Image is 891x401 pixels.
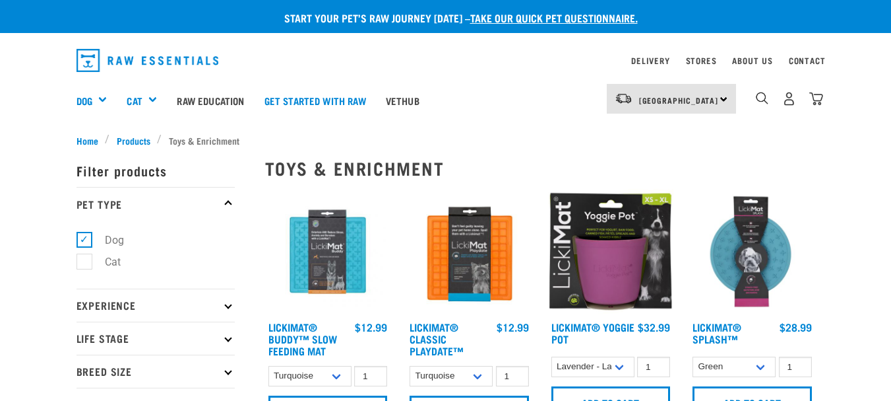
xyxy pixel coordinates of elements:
[77,133,98,147] span: Home
[686,58,717,63] a: Stores
[77,133,815,147] nav: breadcrumbs
[77,187,235,220] p: Pet Type
[809,92,823,106] img: home-icon@2x.png
[497,321,529,333] div: $12.99
[84,232,129,248] label: Dog
[84,254,126,270] label: Cat
[268,324,337,353] a: LickiMat® Buddy™ Slow Feeding Mat
[551,324,634,342] a: LickiMat® Yoggie Pot
[77,133,106,147] a: Home
[631,58,669,63] a: Delivery
[548,189,674,315] img: Yoggie pot packaging purple 2
[376,74,429,127] a: Vethub
[782,92,796,106] img: user.png
[77,355,235,388] p: Breed Size
[638,321,670,333] div: $32.99
[265,189,391,315] img: Buddy Turquoise
[66,44,826,77] nav: dropdown navigation
[406,189,532,315] img: LM Playdate Orange 570x570 crop top
[354,366,387,386] input: 1
[127,93,142,108] a: Cat
[692,324,741,342] a: LickiMat® Splash™
[265,158,815,178] h2: Toys & Enrichment
[77,322,235,355] p: Life Stage
[637,357,670,377] input: 1
[255,74,376,127] a: Get started with Raw
[780,321,812,333] div: $28.99
[789,58,826,63] a: Contact
[496,366,529,386] input: 1
[167,74,254,127] a: Raw Education
[355,321,387,333] div: $12.99
[615,92,632,104] img: van-moving.png
[77,289,235,322] p: Experience
[732,58,772,63] a: About Us
[77,49,219,72] img: Raw Essentials Logo
[470,15,638,20] a: take our quick pet questionnaire.
[756,92,768,104] img: home-icon-1@2x.png
[77,93,92,108] a: Dog
[77,154,235,187] p: Filter products
[689,189,815,315] img: Lickimat Splash Turquoise 570x570 crop top
[779,357,812,377] input: 1
[410,324,464,353] a: LickiMat® Classic Playdate™
[117,133,150,147] span: Products
[109,133,157,147] a: Products
[639,98,719,102] span: [GEOGRAPHIC_DATA]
